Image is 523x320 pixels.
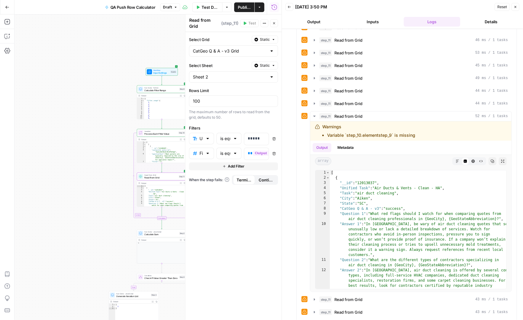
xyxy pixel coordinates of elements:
span: Publish [238,4,251,10]
div: ConditionCheck If Value Greater Than ZeroStep 3 [137,273,187,281]
div: 2 [137,143,146,145]
span: Input Settings [153,71,169,75]
span: Process Each Filter Value [145,132,177,136]
div: Complete [137,216,187,220]
button: QA Push Row Calculator [101,2,159,12]
div: 9 [137,113,144,115]
button: Output [313,143,331,152]
div: 5 [137,195,144,197]
span: Test Data [202,4,218,10]
button: Publish [234,2,254,12]
div: 4 [315,186,330,191]
div: 6 [137,107,144,109]
span: step_11 [319,37,332,43]
div: Run Code · PythonCalculate Filter RangeStep 9Output{ "filter_range":[ 1, 2, 3, 4, 5, 6, 7, 8, 9, [137,85,187,119]
div: 1 [315,170,330,175]
div: 6 [137,197,144,199]
g: Edge from step_3 to step_4 [133,281,162,291]
button: Reset [495,3,510,11]
span: Toggle code folding, rows 1 through 57 [142,98,144,100]
div: 2 [109,306,115,308]
div: 1 [137,242,187,244]
span: 45 ms / 1 tasks [475,63,508,68]
button: 46 ms / 1 tasks [310,35,512,45]
div: 6 [315,196,330,201]
div: 3 [109,308,115,309]
label: Select Grid [189,37,249,43]
div: Step 2 [179,232,185,235]
span: 49 ms / 1 tasks [475,75,508,81]
input: is equal to [220,150,230,156]
div: 9 [315,211,330,222]
button: Inputs [345,17,401,27]
span: Calculate Sum [145,233,178,236]
div: 6 [137,153,146,161]
span: Read from Grid [334,88,362,94]
div: The maximum number of rows to read from the grid, defaults to 50. [189,109,278,120]
span: 44 ms / 1 tasks [475,101,508,106]
button: 53 ms / 1 tasks [310,48,512,58]
input: Uploaded [199,136,203,142]
a: When the step fails: [189,177,229,183]
button: Output [285,17,342,27]
span: Run Code · Python [145,86,178,89]
span: Static [260,63,270,68]
span: Toggle code folding, rows 3 through 8 [144,145,146,147]
button: Draft [160,3,180,11]
div: 8 [137,201,144,203]
button: 43 ms / 1 tasks [310,295,512,304]
span: step_11 [319,113,332,119]
span: Read from Grid [334,113,362,119]
div: Run Code · JavaScriptCalculate SumStep 2Output1 [137,229,187,264]
span: Reset [497,4,507,10]
div: 4 [137,147,146,149]
div: Step 10 [178,131,185,134]
div: LoopIterationProcess Each Filter ValueStep 10Output[ [ { "__id":"11148420", "contentful_entry_id"... [137,129,187,163]
span: Read from Grid [334,75,362,81]
div: Output [141,94,178,97]
div: 5 [137,149,146,153]
div: Inputs [171,70,177,73]
div: 4 [137,191,144,195]
button: 44 ms / 1 tasks [310,86,512,96]
span: Condition [145,274,178,277]
div: 8 [137,111,144,113]
div: 11 [315,258,330,268]
g: Edge from step_10 to step_11 [161,163,162,172]
div: 7 [137,109,144,111]
span: step_11 [319,101,332,107]
button: Logs [404,17,461,27]
span: Terminate Workflow [237,177,251,183]
li: Variable `step_10.elementstep_9` is missing [327,132,415,138]
span: Read from Grid [334,101,362,107]
span: 43 ms / 1 tasks [475,297,508,302]
span: 52 ms / 1 tasks [475,114,508,119]
span: Run Code · JavaScript [116,292,149,295]
span: Draft [163,5,172,10]
button: 45 ms / 1 tasks [310,61,512,70]
div: Step 3 [179,276,185,279]
div: 2 [137,187,144,189]
div: 10 [315,222,330,258]
div: 8 [315,206,330,211]
input: Filter [199,150,203,156]
div: Output [113,300,150,303]
span: array [315,157,331,165]
div: 10 [137,115,144,117]
span: Read from Grid [334,50,362,56]
div: 1 [137,98,144,100]
span: Add Filter [228,164,244,169]
div: 3 [137,189,144,191]
span: step_11 [319,88,332,94]
span: Continue [259,177,273,183]
div: 3 [137,145,146,147]
div: 5 [137,106,144,107]
div: 11 [137,117,144,119]
button: Details [463,17,519,27]
label: Select Sheet [189,62,249,69]
button: Metadata [334,143,357,152]
span: Read from Grid [334,37,362,43]
g: Edge from step_2 to step_3 [161,264,162,273]
div: Warnings [322,124,415,138]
